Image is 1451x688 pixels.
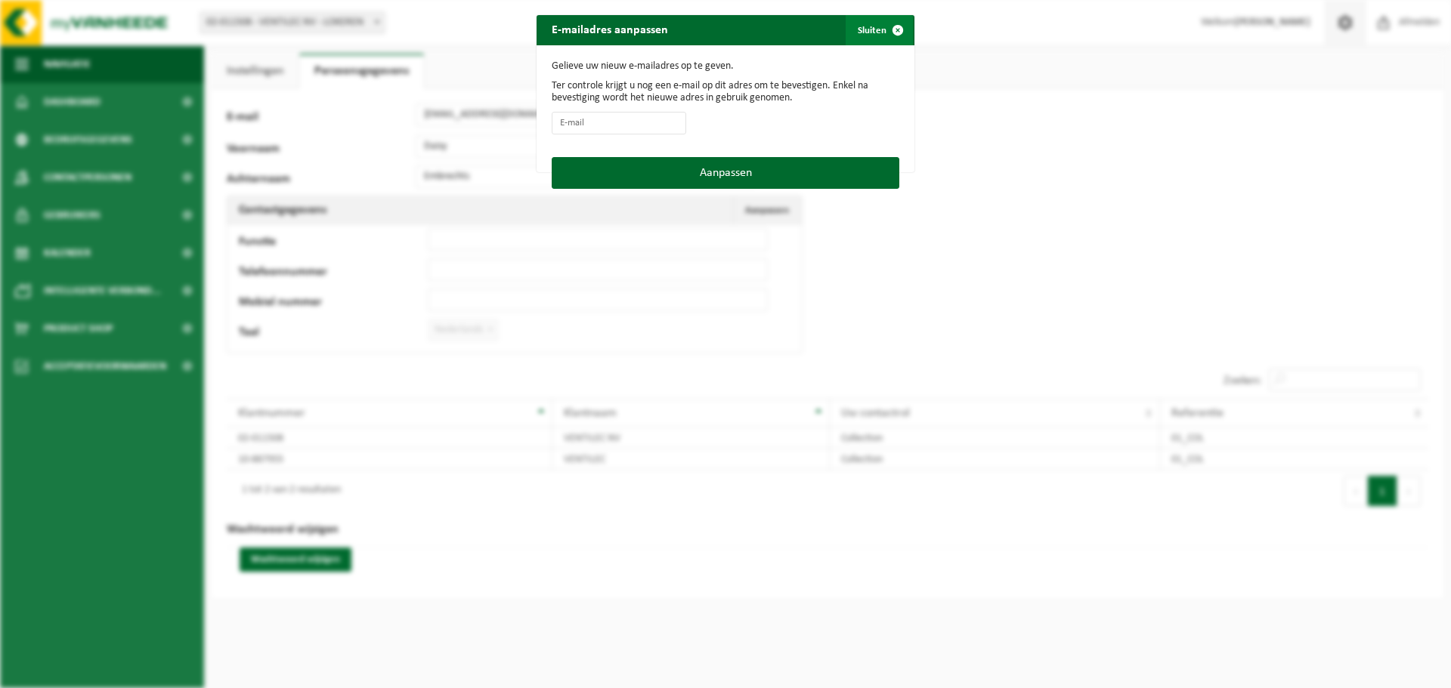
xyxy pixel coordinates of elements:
input: E-mail [552,112,686,134]
p: Gelieve uw nieuw e-mailadres op te geven. [552,60,899,73]
p: Ter controle krijgt u nog een e-mail op dit adres om te bevestigen. Enkel na bevestiging wordt he... [552,80,899,104]
button: Sluiten [846,15,913,45]
button: Aanpassen [552,157,899,189]
h2: E-mailadres aanpassen [537,15,683,44]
